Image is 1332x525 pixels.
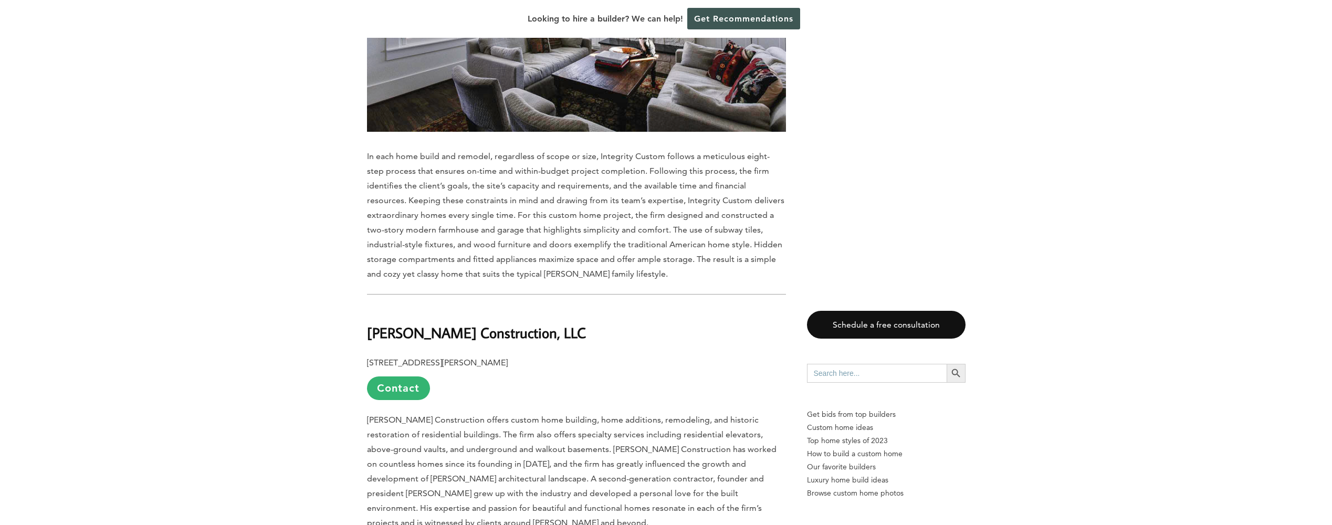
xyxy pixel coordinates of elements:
span: In each home build and remodel, regardless of scope or size, Integrity Custom follows a meticulou... [367,151,784,279]
svg: Search [950,367,962,379]
b: [STREET_ADDRESS][PERSON_NAME] [367,358,508,367]
a: Get Recommendations [687,8,800,29]
b: [PERSON_NAME] Construction, LLC [367,323,586,342]
a: Schedule a free consultation [807,311,966,339]
a: Top home styles of 2023 [807,434,966,447]
a: Luxury home build ideas [807,474,966,487]
input: Search here... [807,364,947,383]
a: Browse custom home photos [807,487,966,500]
a: How to build a custom home [807,447,966,460]
iframe: Drift Widget Chat Controller [1130,449,1319,512]
a: Custom home ideas [807,421,966,434]
a: Contact [367,376,430,400]
p: Get bids from top builders [807,408,966,421]
a: Our favorite builders [807,460,966,474]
